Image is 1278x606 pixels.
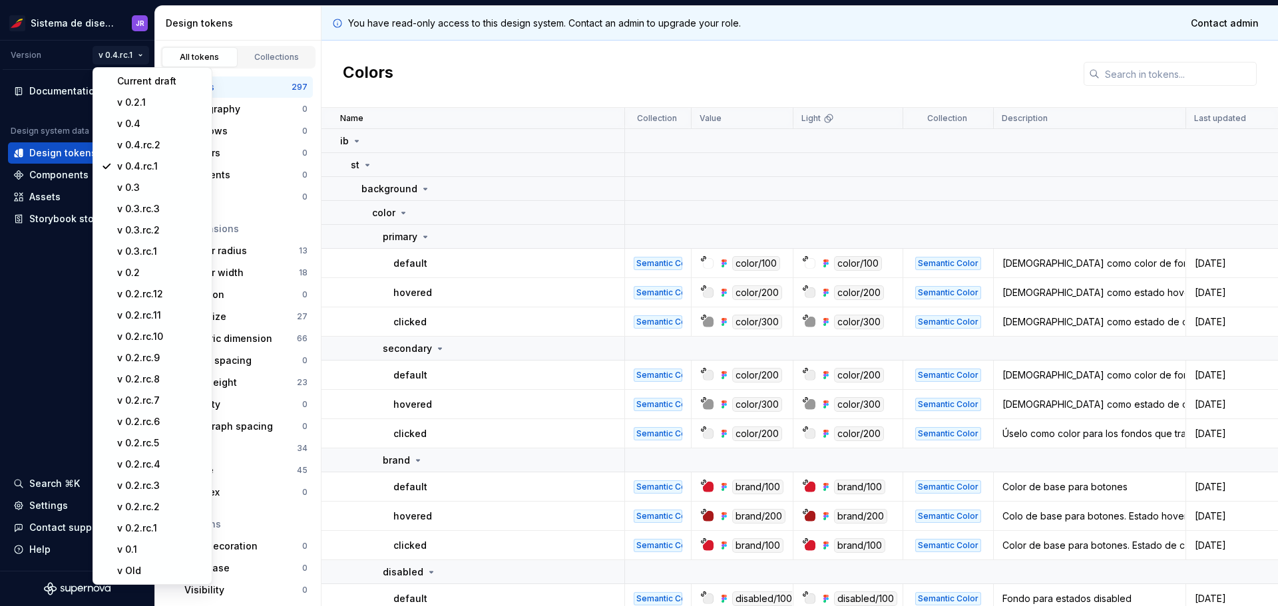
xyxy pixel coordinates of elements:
[117,564,204,577] div: v Old
[117,117,204,130] div: v 0.4
[117,500,204,514] div: v 0.2.rc.2
[117,96,204,109] div: v 0.2.1
[117,245,204,258] div: v 0.3.rc.1
[117,309,204,322] div: v 0.2.rc.11
[117,75,204,88] div: Current draft
[117,181,204,194] div: v 0.3
[117,351,204,365] div: v 0.2.rc.9
[117,266,204,279] div: v 0.2
[117,287,204,301] div: v 0.2.rc.12
[117,394,204,407] div: v 0.2.rc.7
[117,522,204,535] div: v 0.2.rc.1
[117,138,204,152] div: v 0.4.rc.2
[117,479,204,492] div: v 0.2.rc.3
[117,415,204,428] div: v 0.2.rc.6
[117,436,204,450] div: v 0.2.rc.5
[117,330,204,343] div: v 0.2.rc.10
[117,458,204,471] div: v 0.2.rc.4
[117,224,204,237] div: v 0.3.rc.2
[117,373,204,386] div: v 0.2.rc.8
[117,543,204,556] div: v 0.1
[117,202,204,216] div: v 0.3.rc.3
[117,160,204,173] div: v 0.4.rc.1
